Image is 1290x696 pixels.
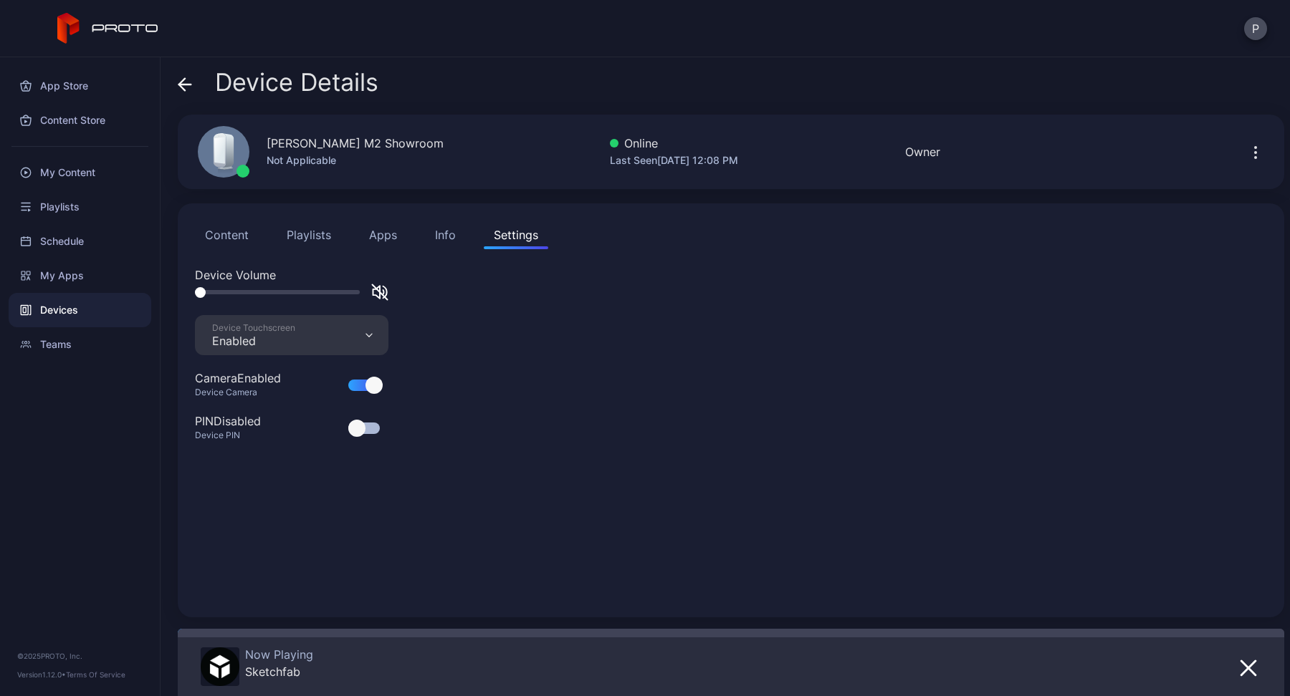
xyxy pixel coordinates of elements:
div: PIN Disabled [195,412,261,430]
button: Info [425,221,466,249]
div: Last Seen [DATE] 12:08 PM [610,152,738,169]
div: Device PIN [195,430,278,441]
div: Device Touchscreen [212,322,295,334]
div: Sketchfab [245,664,313,679]
a: Content Store [9,103,151,137]
a: Devices [9,293,151,327]
button: Playlists [277,221,341,249]
div: Info [435,226,456,243]
button: Content [195,221,259,249]
div: Settings [494,226,538,243]
div: Not Applicable [267,152,444,169]
a: Playlists [9,190,151,224]
button: Apps [359,221,407,249]
a: Schedule [9,224,151,258]
span: Version 1.12.0 • [17,670,66,679]
button: Device TouchscreenEnabled [195,315,388,355]
a: My Content [9,155,151,190]
div: Camera Enabled [195,369,281,387]
div: © 2025 PROTO, Inc. [17,650,143,662]
div: Owner [905,143,940,160]
div: Online [610,135,738,152]
span: Device Details [215,69,378,96]
div: Enabled [212,334,295,348]
div: Device Camera [195,387,298,398]
a: My Apps [9,258,151,293]
div: Now Playing [245,647,313,662]
a: Teams [9,327,151,362]
a: Terms Of Service [66,670,125,679]
button: P [1244,17,1267,40]
a: App Store [9,69,151,103]
div: [PERSON_NAME] M2 Showroom [267,135,444,152]
button: Settings [484,221,548,249]
div: Device Volume [195,266,1267,284]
